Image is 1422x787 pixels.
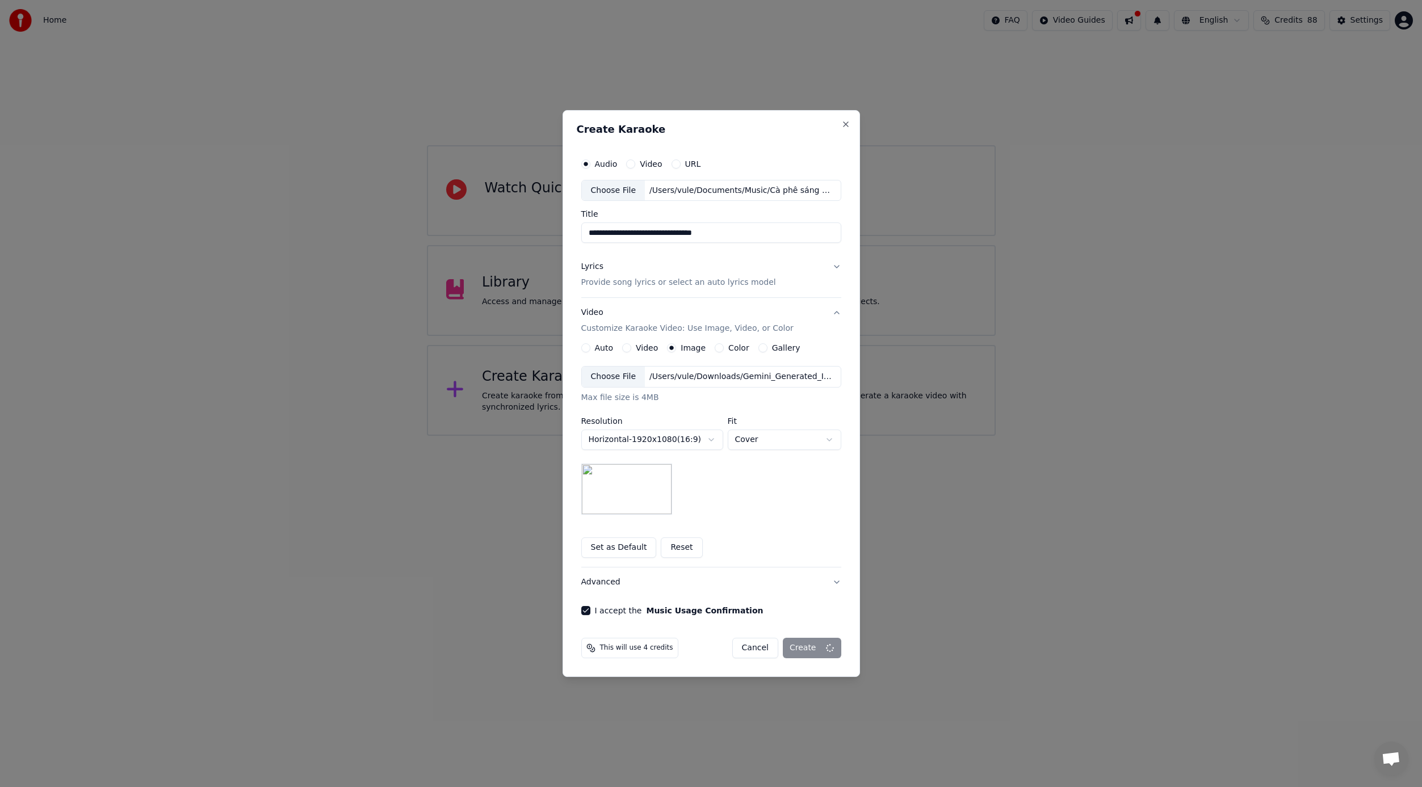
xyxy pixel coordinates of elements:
[582,180,645,201] div: Choose File
[581,277,776,289] p: Provide song lyrics or select an auto lyrics model
[636,344,658,352] label: Video
[728,417,841,425] label: Fit
[595,160,618,168] label: Audio
[640,160,662,168] label: Video
[581,262,603,273] div: Lyrics
[581,417,723,425] label: Resolution
[577,124,846,134] h2: Create Karaoke
[581,252,841,298] button: LyricsProvide song lyrics or select an auto lyrics model
[772,344,800,352] label: Gallery
[581,537,657,558] button: Set as Default
[581,308,794,335] div: Video
[661,537,702,558] button: Reset
[581,298,841,344] button: VideoCustomize Karaoke Video: Use Image, Video, or Color
[732,638,778,658] button: Cancel
[595,344,614,352] label: Auto
[600,643,673,653] span: This will use 4 credits
[645,371,838,382] div: /Users/vule/Downloads/Gemini_Generated_Image_it42xcit42xcit42.png
[581,392,841,403] div: Max file size is 4MB
[646,607,763,615] button: I accept the
[728,344,749,352] label: Color
[581,567,841,597] button: Advanced
[595,607,764,615] label: I accept the
[685,160,701,168] label: URL
[645,185,838,196] div: /Users/vule/Documents/Music/Cà phê sáng và một thời yêu.mp3
[681,344,706,352] label: Image
[581,211,841,218] label: Title
[582,367,645,387] div: Choose File
[581,343,841,567] div: VideoCustomize Karaoke Video: Use Image, Video, or Color
[581,323,794,335] p: Customize Karaoke Video: Use Image, Video, or Color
